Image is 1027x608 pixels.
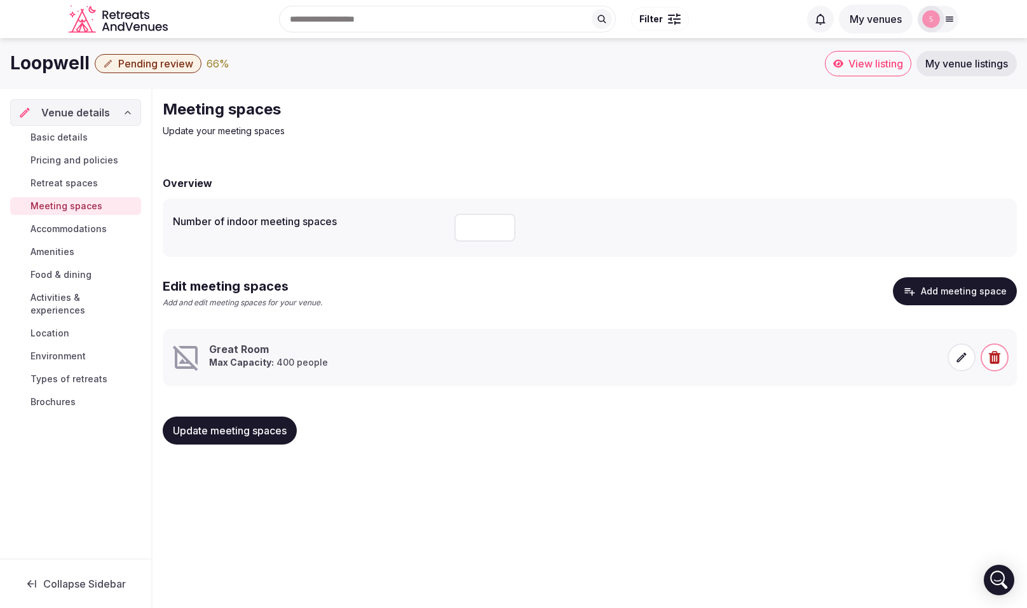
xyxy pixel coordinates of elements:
span: Retreat spaces [31,177,98,190]
span: Pending review [118,57,193,70]
span: Location [31,327,69,340]
span: Accommodations [31,223,107,235]
span: Basic details [31,131,88,144]
span: Food & dining [31,268,92,281]
div: 66 % [207,56,229,71]
span: Environment [31,350,86,363]
a: Pricing and policies [10,151,141,169]
a: Food & dining [10,266,141,284]
span: View listing [848,57,903,70]
a: Visit the homepage [69,5,170,34]
a: My venues [839,13,913,25]
a: Environment [10,347,141,365]
a: Accommodations [10,220,141,238]
button: My venues [839,4,913,34]
span: Filter [639,13,663,25]
a: Brochures [10,393,141,411]
button: Update meeting spaces [163,417,297,445]
span: Venue details [41,105,110,120]
a: Retreat spaces [10,174,141,192]
svg: Retreats and Venues company logo [69,5,170,34]
span: My venue listings [925,57,1008,70]
p: 400 people [209,356,328,369]
h2: Edit meeting spaces [163,277,322,295]
span: Meeting spaces [31,200,102,212]
a: Basic details [10,128,141,146]
a: Activities & experiences [10,289,141,319]
span: Brochures [31,396,76,408]
label: Number of indoor meeting spaces [173,216,444,226]
a: Location [10,324,141,342]
a: Amenities [10,243,141,261]
span: Activities & experiences [31,291,136,317]
h2: Meeting spaces [163,99,590,120]
button: Add meeting space [893,277,1017,305]
span: Collapse Sidebar [43,577,126,590]
span: Types of retreats [31,373,107,385]
span: Amenities [31,245,74,258]
div: Open Intercom Messenger [984,565,1014,595]
a: My venue listings [916,51,1017,76]
p: Update your meeting spaces [163,125,590,137]
img: sean-0457 [922,10,940,28]
h3: Great Room [209,342,328,356]
a: View listing [825,51,911,76]
button: Pending review [95,54,201,73]
button: Filter [631,7,689,31]
a: Meeting spaces [10,197,141,215]
a: Types of retreats [10,370,141,388]
span: Update meeting spaces [173,424,287,437]
h2: Overview [163,176,212,191]
button: 66% [207,56,229,71]
button: Collapse Sidebar [10,570,141,598]
h1: Loopwell [10,51,90,76]
strong: Max Capacity: [209,357,274,368]
span: Pricing and policies [31,154,118,167]
p: Add and edit meeting spaces for your venue. [163,298,322,308]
